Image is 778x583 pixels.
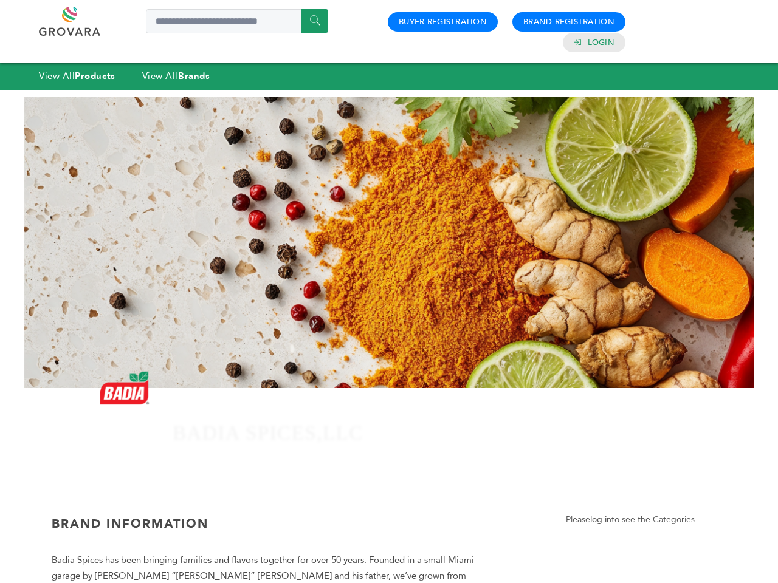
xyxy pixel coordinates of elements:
input: Search a product or brand... [146,9,328,33]
strong: Products [75,70,115,82]
img: BADIA SPICES,LLC Logo [100,364,149,412]
a: Login [588,37,614,48]
a: log in [590,514,611,525]
a: View AllProducts [39,70,115,82]
h1: BADIA SPICES,LLC [173,402,363,462]
h3: Brand Information [52,516,491,542]
strong: Brands [178,70,210,82]
a: Buyer Registration [399,16,487,27]
a: Brand Registration [523,16,614,27]
p: Please to see the Categories. [534,513,729,527]
a: View AllBrands [142,70,210,82]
